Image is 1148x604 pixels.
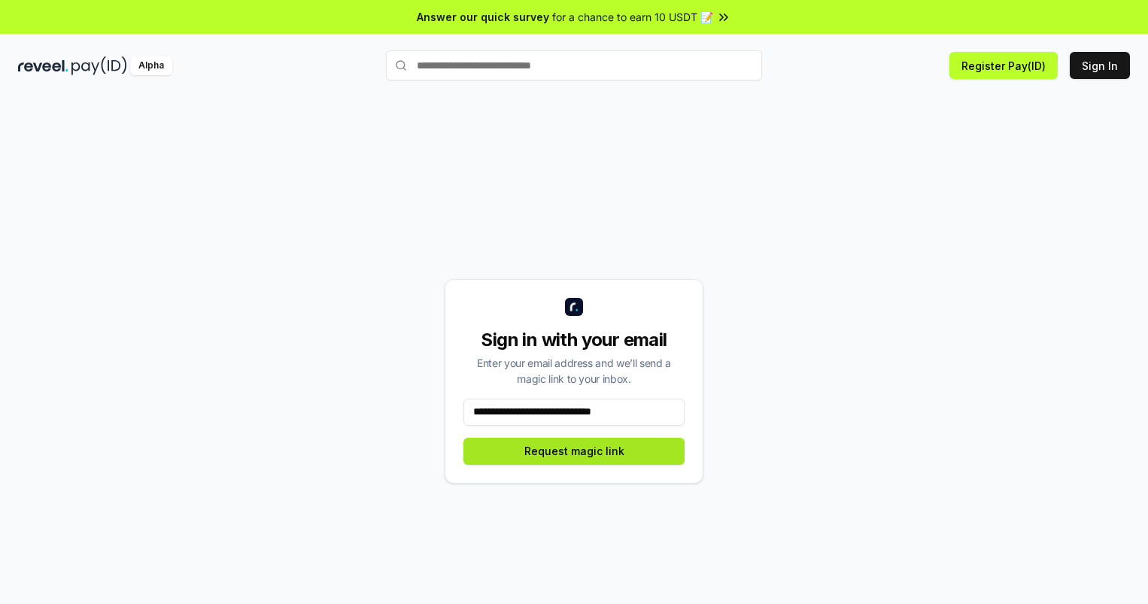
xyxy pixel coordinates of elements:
button: Request magic link [463,438,685,465]
div: Sign in with your email [463,328,685,352]
img: pay_id [71,56,127,75]
button: Register Pay(ID) [949,52,1058,79]
button: Sign In [1070,52,1130,79]
div: Alpha [130,56,172,75]
span: for a chance to earn 10 USDT 📝 [552,9,713,25]
img: logo_small [565,298,583,316]
div: Enter your email address and we’ll send a magic link to your inbox. [463,355,685,387]
img: reveel_dark [18,56,68,75]
span: Answer our quick survey [417,9,549,25]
